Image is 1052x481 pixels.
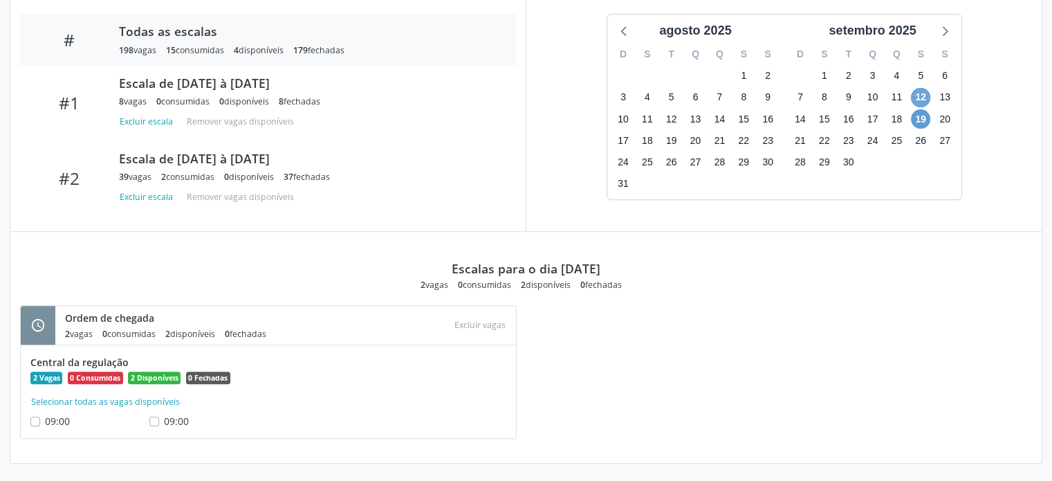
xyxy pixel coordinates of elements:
span: segunda-feira, 29 de setembro de 2025 [815,152,834,172]
div: vagas [119,44,156,56]
span: 0 [458,279,463,291]
span: 8 [119,96,124,107]
div: T [659,44,683,65]
span: quarta-feira, 3 de setembro de 2025 [862,66,882,86]
span: terça-feira, 26 de agosto de 2025 [662,152,681,172]
span: segunda-feira, 18 de agosto de 2025 [638,131,657,150]
div: agosto 2025 [654,21,737,40]
div: Q [860,44,885,65]
span: quinta-feira, 11 de setembro de 2025 [887,88,906,107]
span: sexta-feira, 22 de agosto de 2025 [734,131,753,150]
button: Selecionar todas as vagas disponíveis [30,395,181,409]
div: S [909,44,933,65]
span: 8 [279,96,284,107]
span: domingo, 14 de setembro de 2025 [791,109,810,129]
span: sábado, 13 de setembro de 2025 [935,88,954,107]
div: consumidas [156,96,210,107]
span: terça-feira, 23 de setembro de 2025 [839,131,858,150]
span: sexta-feira, 19 de setembro de 2025 [911,109,930,129]
span: 2 [161,171,166,183]
div: consumidas [166,44,224,56]
div: disponíveis [224,171,274,183]
div: Todas as escalas [119,24,497,39]
div: #2 [30,168,109,188]
span: domingo, 7 de setembro de 2025 [791,88,810,107]
span: terça-feira, 16 de setembro de 2025 [839,109,858,129]
div: fechadas [225,328,266,340]
span: domingo, 10 de agosto de 2025 [613,109,633,129]
span: sexta-feira, 26 de setembro de 2025 [911,131,930,150]
div: vagas [65,328,93,340]
i: schedule [30,318,46,333]
span: quinta-feira, 14 de agosto de 2025 [710,109,729,129]
span: segunda-feira, 1 de setembro de 2025 [815,66,834,86]
span: 09:00 [45,415,70,428]
span: segunda-feira, 15 de setembro de 2025 [815,109,834,129]
span: 2 [65,328,70,340]
span: domingo, 24 de agosto de 2025 [613,152,633,172]
span: 4 [234,44,239,56]
div: Escala de [DATE] à [DATE] [119,75,497,91]
div: Q [683,44,708,65]
div: S [732,44,756,65]
div: Q [885,44,909,65]
span: quarta-feira, 24 de setembro de 2025 [862,131,882,150]
span: terça-feira, 30 de setembro de 2025 [839,152,858,172]
span: domingo, 3 de agosto de 2025 [613,88,633,107]
span: 198 [119,44,133,56]
div: D [611,44,636,65]
span: sábado, 9 de agosto de 2025 [758,88,777,107]
div: vagas [119,96,147,107]
div: consumidas [102,328,156,340]
div: consumidas [161,171,214,183]
span: 39 [119,171,129,183]
div: Escolha as vagas para excluir [449,316,511,334]
div: Central da regulação [30,355,506,370]
span: terça-feira, 5 de agosto de 2025 [662,88,681,107]
span: domingo, 28 de setembro de 2025 [791,152,810,172]
span: 2 Vagas [30,372,62,384]
span: 2 [165,328,170,340]
div: Escalas para o dia [DATE] [452,261,600,276]
span: segunda-feira, 25 de agosto de 2025 [638,152,657,172]
span: 0 [102,328,107,340]
span: sexta-feira, 12 de setembro de 2025 [911,88,930,107]
span: terça-feira, 2 de setembro de 2025 [839,66,858,86]
span: sábado, 16 de agosto de 2025 [758,109,777,129]
span: sexta-feira, 1 de agosto de 2025 [734,66,753,86]
div: disponíveis [165,328,215,340]
span: quinta-feira, 25 de setembro de 2025 [887,131,906,150]
div: disponíveis [219,96,269,107]
div: Q [708,44,732,65]
span: sexta-feira, 29 de agosto de 2025 [734,152,753,172]
span: 0 [156,96,161,107]
div: disponíveis [234,44,284,56]
div: S [635,44,659,65]
div: S [933,44,957,65]
span: terça-feira, 19 de agosto de 2025 [662,131,681,150]
div: Ordem de chegada [65,311,276,325]
span: sábado, 2 de agosto de 2025 [758,66,777,86]
span: segunda-feira, 8 de setembro de 2025 [815,88,834,107]
span: 09:00 [164,415,189,428]
span: domingo, 21 de setembro de 2025 [791,131,810,150]
span: sábado, 30 de agosto de 2025 [758,152,777,172]
span: 0 [580,279,585,291]
span: segunda-feira, 22 de setembro de 2025 [815,131,834,150]
span: sábado, 20 de setembro de 2025 [935,109,954,129]
span: 0 [224,171,229,183]
span: quinta-feira, 28 de agosto de 2025 [710,152,729,172]
div: S [812,44,836,65]
span: 2 [421,279,425,291]
div: fechadas [580,279,622,291]
span: 0 Fechadas [186,372,230,384]
span: 37 [284,171,293,183]
span: quarta-feira, 17 de setembro de 2025 [862,109,882,129]
span: segunda-feira, 11 de agosto de 2025 [638,109,657,129]
span: segunda-feira, 4 de agosto de 2025 [638,88,657,107]
span: 179 [293,44,308,56]
span: 0 [225,328,230,340]
div: fechadas [279,96,320,107]
div: S [756,44,780,65]
span: quinta-feira, 18 de setembro de 2025 [887,109,906,129]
